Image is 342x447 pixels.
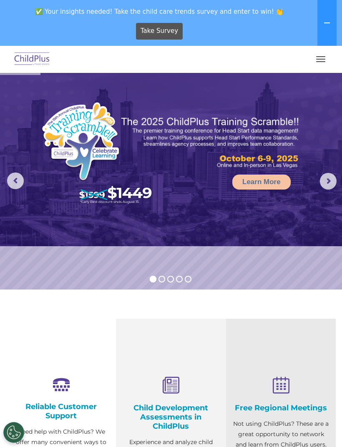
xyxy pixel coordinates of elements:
[13,50,52,69] img: ChildPlus by Procare Solutions
[3,3,316,20] span: ✅ Your insights needed! Take the child care trends survey and enter to win! 👏
[232,175,291,190] a: Learn More
[232,403,329,412] h4: Free Regional Meetings
[141,24,178,38] span: Take Survey
[3,422,24,443] button: Cookies Settings
[136,23,183,40] a: Take Survey
[122,403,219,431] h4: Child Development Assessments in ChildPlus
[13,402,110,420] h4: Reliable Customer Support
